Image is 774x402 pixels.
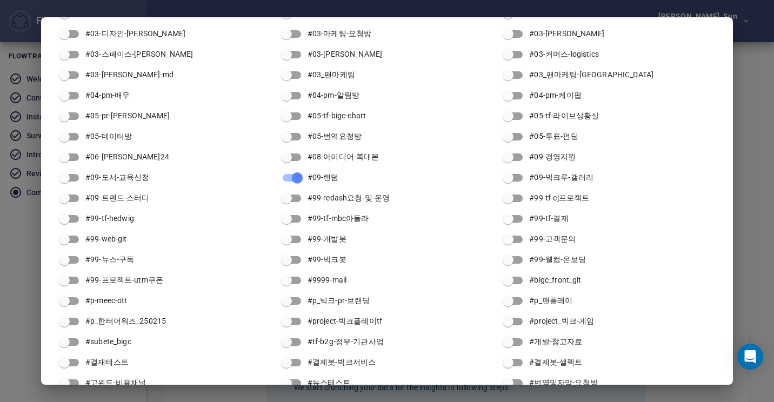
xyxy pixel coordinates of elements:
[276,250,498,270] div: #99-빅크봇
[498,65,720,85] div: #03_팬마케팅-[GEOGRAPHIC_DATA]
[276,229,498,250] div: #99-개발봇
[498,147,720,167] div: #09-경영지원
[498,332,720,352] div: #개발-참고자료
[54,291,276,311] div: #p-meec-ott
[498,24,720,44] div: #03-[PERSON_NAME]
[498,209,720,229] div: #99-tf-결제
[54,24,276,44] div: #03-디자인-[PERSON_NAME]
[498,352,720,373] div: #결제봇-셀렉트
[276,44,498,65] div: #03-[PERSON_NAME]
[276,126,498,147] div: #05-번역요청방
[498,373,720,393] div: #번역및자막-요청방
[54,147,276,167] div: #06-[PERSON_NAME]24
[498,167,720,188] div: #09-빅크루-갤러리
[276,24,498,44] div: #03-마케팅-요청방
[498,188,720,209] div: #99-tf-cj프로젝트
[737,344,763,370] div: Open Intercom Messenger
[276,106,498,126] div: #05-tf-bigc-chart
[54,250,276,270] div: #99-뉴스-구독
[54,106,276,126] div: #05-pr-[PERSON_NAME]
[276,352,498,373] div: #결제봇-빅크서비스
[498,250,720,270] div: #99-웰컴-온보딩
[498,270,720,291] div: #bigc_front_git
[54,167,276,188] div: #09-도서-교육신청
[498,44,720,65] div: #03-커머스-logistics
[276,188,498,209] div: #99-redash요청-및-운영
[498,291,720,311] div: #p_팬플레이
[498,85,720,106] div: #04-pm-케이팝
[54,85,276,106] div: #04-pm-배우
[54,373,276,393] div: #고위드-비용채널
[498,106,720,126] div: #05-tf-라이브상황실
[54,188,276,209] div: #09-트렌드-스터디
[276,209,498,229] div: #99-tf-mbc아돌라
[54,352,276,373] div: #결재테스트
[276,65,498,85] div: #03_팬마케팅
[276,167,498,188] div: #09-랜덤
[276,85,498,106] div: #04-pm-알림방
[276,311,498,332] div: #project-빅크플레이tf
[498,229,720,250] div: #99-고객문의
[276,291,498,311] div: #p_빅크-pr-브랜딩
[276,270,498,291] div: #9999-mail
[54,44,276,65] div: #03-스페이스-[PERSON_NAME]
[276,332,498,352] div: #tf-b2g-정부-기관사업
[54,209,276,229] div: #99-tf-hedwig
[498,126,720,147] div: #05-투표-펀딩
[54,65,276,85] div: #03-[PERSON_NAME]-md
[276,147,498,167] div: #08-아이디어-쪽대본
[54,311,276,332] div: #p_한터어워즈_250215
[54,270,276,291] div: #99-프로젝트-utm쿠폰
[498,311,720,332] div: #project_빅크-게임
[276,373,498,393] div: #뉴스테스트
[54,332,276,352] div: #subete_bigc
[54,229,276,250] div: #99-web-git
[54,126,276,147] div: #05-데이터방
